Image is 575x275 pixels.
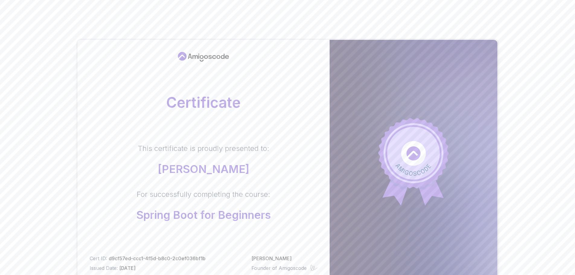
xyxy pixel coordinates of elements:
p: Cert ID: [90,255,206,262]
p: [PERSON_NAME] [138,163,269,175]
p: Spring Boot for Beginners [136,209,271,221]
p: This certificate is proudly presented to: [138,144,269,153]
span: d9cf57ed-ccc1-4f5d-b8c0-2c0ef036bf1b [109,255,206,261]
span: [DATE] [119,265,136,271]
p: Founder of Amigoscode [251,264,307,272]
h2: Certificate [90,95,318,110]
p: Issued Date: [90,264,206,272]
p: [PERSON_NAME] [251,255,318,262]
p: For successfully completing the course: [136,190,271,199]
